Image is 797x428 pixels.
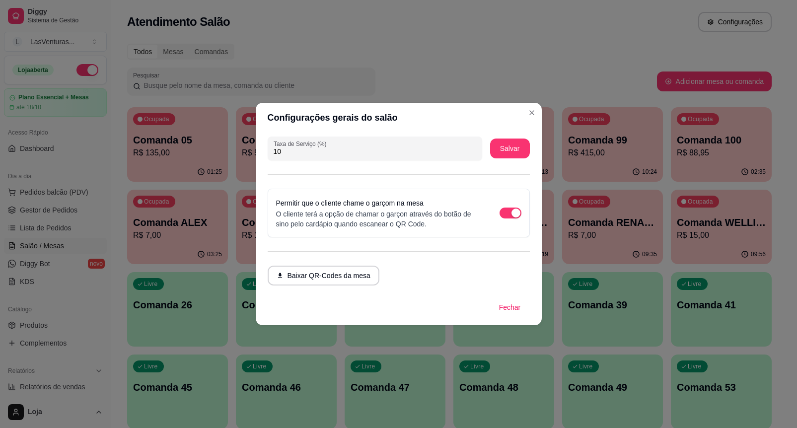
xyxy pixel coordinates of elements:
button: Fechar [490,297,530,317]
button: Baixar QR-Codes da mesa [268,266,379,285]
a: Baixar QR-Codes da mesa [268,272,379,281]
button: Close [524,105,540,121]
label: Taxa de Serviço (%) [274,140,330,148]
p: O cliente terá a opção de chamar o garçon através do botão de sino pelo cardápio quando escanear ... [276,209,480,229]
header: Configurações gerais do salão [256,103,542,133]
button: Salvar [490,139,530,158]
label: Permitir que o cliente chame o garçom na mesa [276,199,424,207]
input: Taxa de Serviço (%) [274,146,476,156]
